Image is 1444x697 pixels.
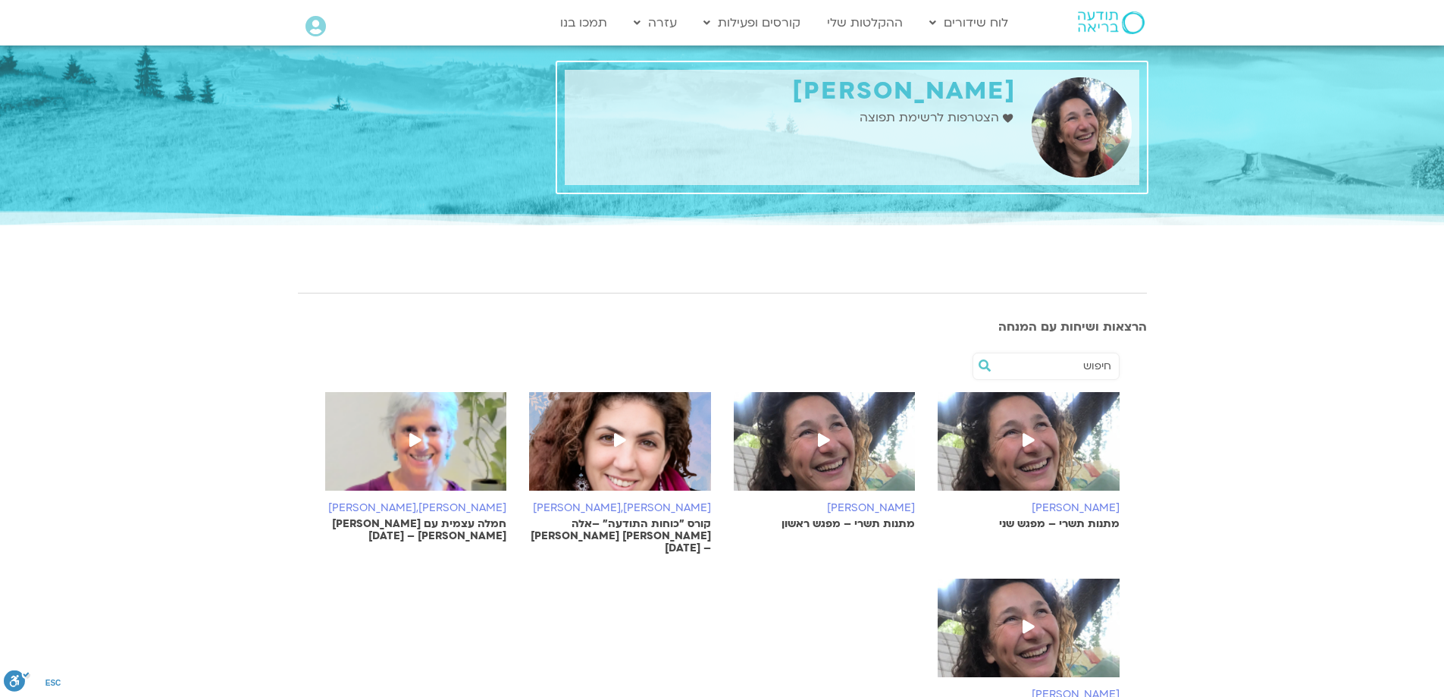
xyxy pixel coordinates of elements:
[529,502,711,514] h6: [PERSON_NAME],[PERSON_NAME]
[734,392,916,530] a: [PERSON_NAME] מתנות תשרי – מפגש ראשון
[1078,11,1145,34] img: תודעה בריאה
[922,8,1016,37] a: לוח שידורים
[553,8,615,37] a: תמכו בנו
[996,353,1111,379] input: חיפוש
[325,502,507,514] h6: [PERSON_NAME],[PERSON_NAME]
[938,579,1120,692] img: %D7%9E%D7%99%D7%A8%D7%94-%D7%A8%D7%92%D7%91-%D7%A2%D7%9E%D7%95%D7%93-%D7%9E%D7%A8%D7%A6%D7%94.png
[572,77,1016,105] h1: [PERSON_NAME]
[734,502,916,514] h6: [PERSON_NAME]
[938,518,1120,530] p: מתנות תשרי – מפגש שני
[734,518,916,530] p: מתנות תשרי – מפגש ראשון
[938,502,1120,514] h6: [PERSON_NAME]
[860,108,1016,128] a: הצטרפות לרשימת תפוצה
[298,320,1147,334] h3: הרצאות ושיחות עם המנחה
[325,392,507,542] a: [PERSON_NAME],[PERSON_NAME] חמלה עצמית עם [PERSON_NAME] [PERSON_NAME] – [DATE]
[734,392,916,506] img: %D7%9E%D7%99%D7%A8%D7%94-%D7%A8%D7%92%D7%91-%D7%A2%D7%9E%D7%95%D7%93-%D7%9E%D7%A8%D7%A6%D7%94.png
[529,518,711,554] p: קורס "כוחות התודעה" –אלה [PERSON_NAME] [PERSON_NAME] – [DATE]
[529,392,711,554] a: [PERSON_NAME],[PERSON_NAME] קורס "כוחות התודעה" –אלה [PERSON_NAME] [PERSON_NAME] – [DATE]
[696,8,808,37] a: קורסים ופעילות
[819,8,910,37] a: ההקלטות שלי
[626,8,684,37] a: עזרה
[325,392,507,506] img: %D7%A1%D7%A0%D7%93%D7%99%D7%94-%D7%91%D7%A8-%D7%A7%D7%9E%D7%94.png
[529,392,711,506] img: %D7%90%D7%9C%D7%94-%D7%98%D7%95%D7%9C%D7%A0%D7%90%D7%99-%D7%A2%D7%9E%D7%95%D7%93-%D7%9E%D7%A8%D7%...
[325,518,507,542] p: חמלה עצמית עם [PERSON_NAME] [PERSON_NAME] – [DATE]
[860,108,1003,128] span: הצטרפות לרשימת תפוצה
[938,392,1120,530] a: [PERSON_NAME] מתנות תשרי – מפגש שני
[938,392,1120,506] img: %D7%9E%D7%99%D7%A8%D7%94-%D7%A8%D7%92%D7%91-%D7%A2%D7%9E%D7%95%D7%93-%D7%9E%D7%A8%D7%A6%D7%94.png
